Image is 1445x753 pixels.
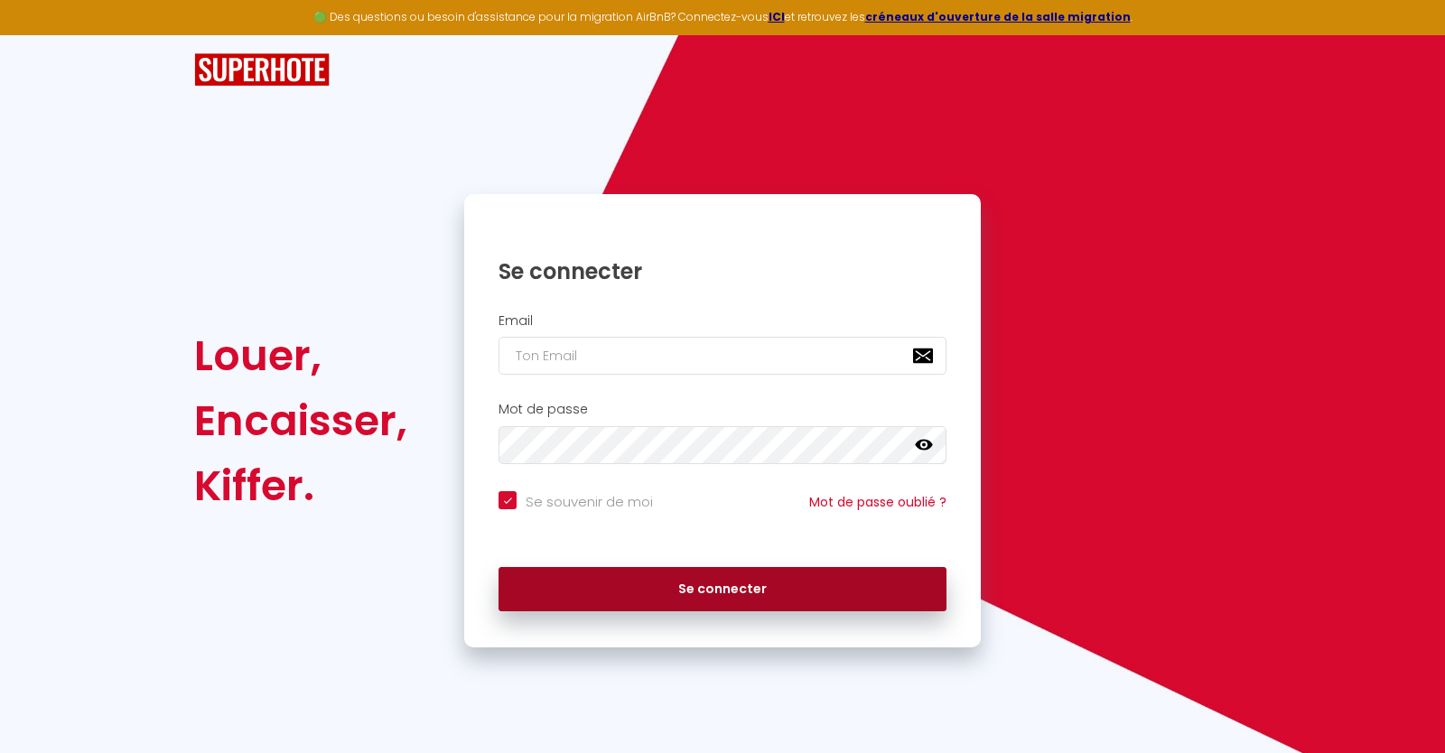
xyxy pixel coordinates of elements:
h1: Se connecter [499,257,946,285]
button: Se connecter [499,567,946,612]
div: Kiffer. [194,453,407,518]
div: Encaisser, [194,388,407,453]
h2: Email [499,313,946,329]
input: Ton Email [499,337,946,375]
div: Louer, [194,323,407,388]
img: SuperHote logo [194,53,330,87]
a: Mot de passe oublié ? [809,493,946,511]
a: ICI [769,9,785,24]
a: créneaux d'ouverture de la salle migration [865,9,1131,24]
h2: Mot de passe [499,402,946,417]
